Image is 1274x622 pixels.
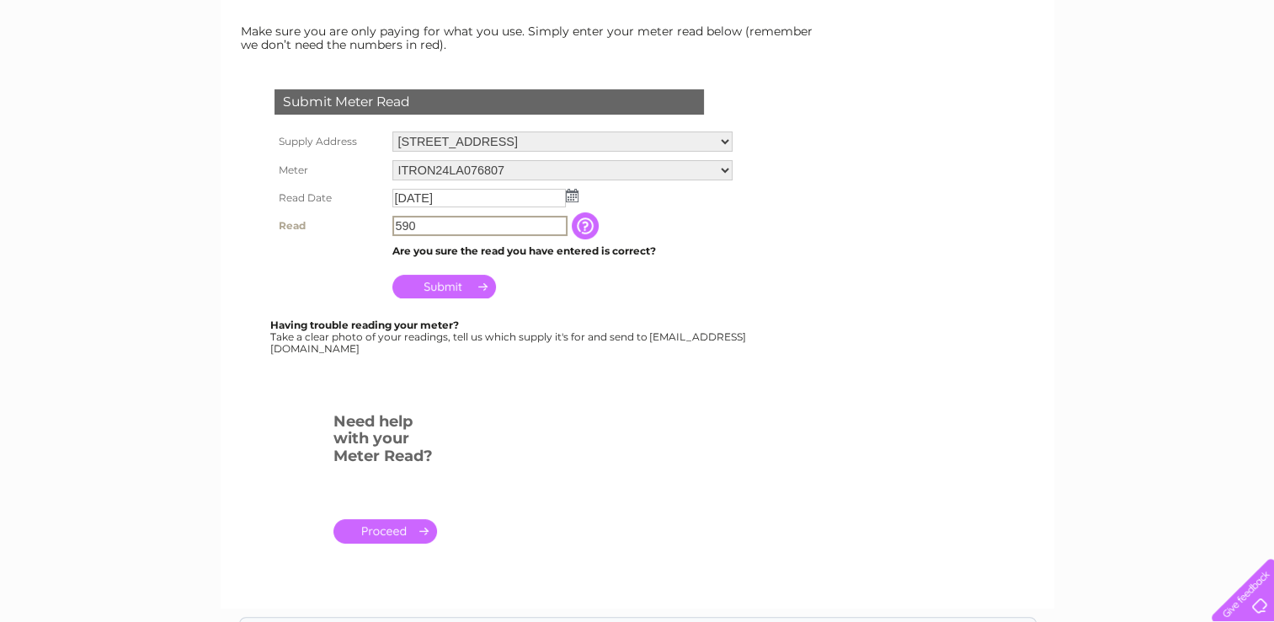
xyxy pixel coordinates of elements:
a: Log out [1218,72,1258,84]
b: Having trouble reading your meter? [270,319,459,331]
th: Read Date [270,185,388,212]
th: Read [270,212,388,240]
a: 0333 014 3131 [957,8,1073,29]
a: Contact [1162,72,1203,84]
th: Supply Address [270,127,388,156]
img: logo.png [45,44,131,95]
h3: Need help with your Meter Read? [333,410,437,474]
input: Information [572,212,602,239]
div: Submit Meter Read [275,89,704,115]
td: Make sure you are only paying for what you use. Simply enter your meter read below (remember we d... [237,20,826,56]
a: . [333,519,437,544]
div: Clear Business is a trading name of Verastar Limited (registered in [GEOGRAPHIC_DATA] No. 3667643... [240,9,1036,82]
th: Meter [270,156,388,185]
a: Energy [1020,72,1057,84]
a: Water [978,72,1010,84]
td: Are you sure the read you have entered is correct? [388,240,737,262]
img: ... [566,189,578,202]
a: Telecoms [1067,72,1117,84]
input: Submit [392,275,496,298]
a: Blog [1127,72,1152,84]
div: Take a clear photo of your readings, tell us which supply it's for and send to [EMAIL_ADDRESS][DO... [270,319,749,354]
